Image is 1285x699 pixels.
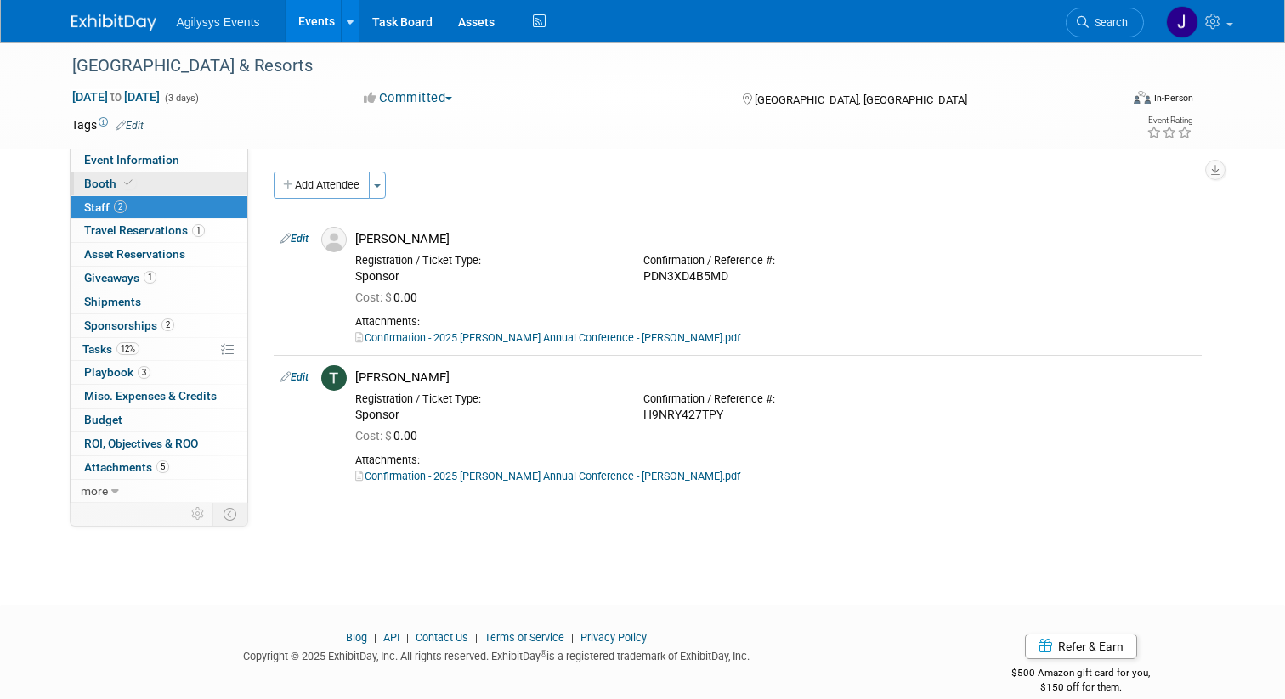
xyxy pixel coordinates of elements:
span: Shipments [84,295,141,308]
span: Attachments [84,460,169,474]
span: Booth [84,177,136,190]
span: [DATE] [DATE] [71,89,161,104]
span: 0.00 [355,290,424,304]
span: Travel Reservations [84,223,205,237]
a: Tasks12% [71,338,247,361]
div: Sponsor [355,269,618,285]
img: T.jpg [321,365,347,391]
span: 12% [116,342,139,355]
a: Shipments [71,290,247,313]
div: Sponsor [355,408,618,423]
span: ROI, Objectives & ROO [84,437,198,450]
span: Misc. Expenses & Credits [84,389,217,403]
div: Event Rating [1146,116,1192,125]
div: [GEOGRAPHIC_DATA] & Resorts [66,51,1098,82]
div: Attachments: [355,315,1195,329]
a: Staff2 [71,196,247,219]
span: to [108,90,124,104]
td: Personalize Event Tab Strip [184,503,213,525]
button: Add Attendee [274,172,370,199]
img: ExhibitDay [71,14,156,31]
div: Copyright © 2025 ExhibitDay, Inc. All rights reserved. ExhibitDay is a registered trademark of Ex... [71,645,922,664]
a: Giveaways1 [71,267,247,290]
a: Search [1066,8,1144,37]
a: Misc. Expenses & Credits [71,385,247,408]
span: | [471,631,482,644]
a: ROI, Objectives & ROO [71,432,247,455]
i: Booth reservation complete [124,178,133,188]
span: Event Information [84,153,179,166]
span: [GEOGRAPHIC_DATA], [GEOGRAPHIC_DATA] [755,93,967,106]
a: API [383,631,399,644]
div: [PERSON_NAME] [355,369,1195,386]
a: Event Information [71,149,247,172]
span: more [81,484,108,498]
a: Blog [346,631,367,644]
a: Attachments5 [71,456,247,479]
span: | [567,631,578,644]
a: Asset Reservations [71,243,247,266]
a: Confirmation - 2025 [PERSON_NAME] Annual Conference - [PERSON_NAME].pdf [355,470,740,482]
img: Format-Inperson.png [1134,91,1151,104]
td: Toggle Event Tabs [212,503,247,525]
span: 1 [192,224,205,237]
td: Tags [71,116,144,133]
button: Committed [358,89,459,107]
a: Confirmation - 2025 [PERSON_NAME] Annual Conference - [PERSON_NAME].pdf [355,331,740,344]
div: Registration / Ticket Type: [355,392,618,406]
span: Giveaways [84,271,156,285]
sup: ® [541,649,546,658]
div: $150 off for them. [948,680,1214,695]
a: Refer & Earn [1025,634,1137,659]
span: Cost: $ [355,290,393,304]
span: Cost: $ [355,429,393,443]
span: 0.00 [355,429,424,443]
span: Agilysys Events [177,15,260,29]
div: Confirmation / Reference #: [643,392,906,406]
span: 5 [156,460,169,473]
div: $500 Amazon gift card for you, [948,655,1214,694]
span: | [370,631,381,644]
a: Contact Us [416,631,468,644]
div: [PERSON_NAME] [355,231,1195,247]
span: Sponsorships [84,318,174,332]
span: 3 [138,366,150,379]
a: Travel Reservations1 [71,219,247,242]
span: 1 [144,271,156,284]
img: Associate-Profile-5.png [321,227,347,252]
a: Booth [71,172,247,195]
div: Registration / Ticket Type: [355,254,618,268]
a: Budget [71,409,247,431]
span: Search [1089,16,1128,29]
a: Terms of Service [484,631,564,644]
a: Edit [280,233,309,245]
span: 2 [114,200,127,213]
a: Sponsorships2 [71,314,247,337]
a: more [71,480,247,503]
div: H9NRY427TPY [643,408,906,423]
span: Tasks [82,342,139,356]
a: Playbook3 [71,361,247,384]
img: Justin Oram [1166,6,1198,38]
span: 2 [161,318,174,331]
div: In-Person [1153,92,1193,104]
a: Edit [116,120,144,132]
span: Budget [84,413,122,426]
div: Event Format [1027,88,1193,114]
span: Staff [84,200,127,214]
a: Privacy Policy [580,631,647,644]
span: | [402,631,413,644]
span: (3 days) [163,93,199,104]
span: Asset Reservations [84,247,185,261]
div: Attachments: [355,454,1195,467]
span: Playbook [84,365,150,379]
div: Confirmation / Reference #: [643,254,906,268]
div: PDN3XD4B5MD [643,269,906,285]
a: Edit [280,371,309,383]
